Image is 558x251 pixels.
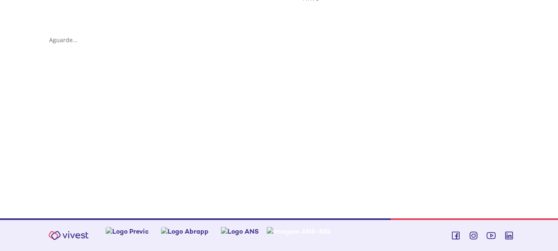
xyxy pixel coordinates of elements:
[49,52,515,201] iframe: Iframe
[44,226,93,245] img: Vivest
[221,227,259,236] img: Logo ANS
[49,36,515,44] div: Aguarde...
[267,227,330,236] img: Imagem ANS-SIG
[106,227,149,236] img: Logo Previc
[49,52,515,203] section: <span lang="en" dir="ltr">IFrameProdutos</span>
[161,227,209,236] img: Logo Abrapp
